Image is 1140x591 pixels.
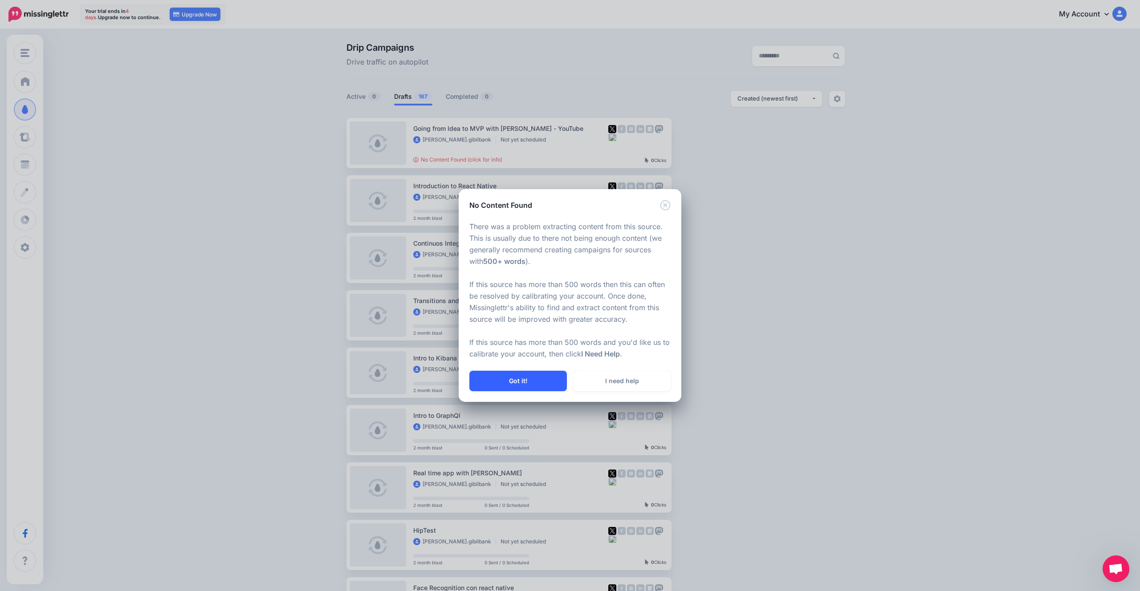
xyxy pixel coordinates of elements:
a: I need help [573,371,671,391]
b: I Need Help [581,349,620,358]
h5: No Content Found [469,200,532,210]
p: There was a problem extracting content from this source. This is usually due to there not being e... [469,221,671,360]
b: 500+ words [483,257,525,266]
button: Got it! [469,371,567,391]
button: Close [660,200,671,211]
